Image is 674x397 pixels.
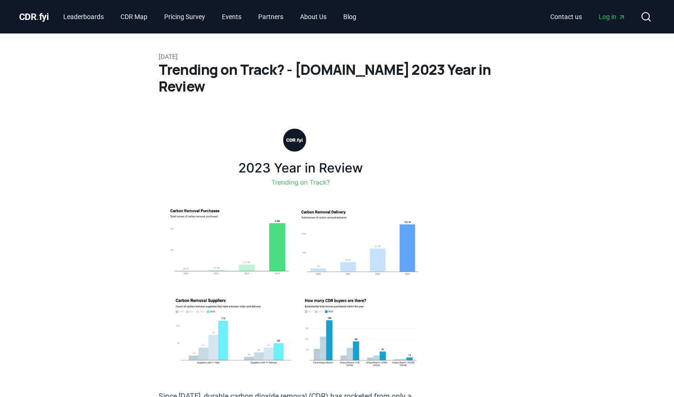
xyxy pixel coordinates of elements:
[591,8,633,25] a: Log in
[159,117,431,375] img: blog post image
[56,8,111,25] a: Leaderboards
[159,61,516,95] h1: Trending on Track? - [DOMAIN_NAME] 2023 Year in Review
[599,12,626,21] span: Log in
[19,10,49,23] a: CDR.fyi
[251,8,291,25] a: Partners
[543,8,589,25] a: Contact us
[113,8,155,25] a: CDR Map
[293,8,334,25] a: About Us
[159,52,516,61] p: [DATE]
[336,8,364,25] a: Blog
[36,11,39,22] span: .
[543,8,633,25] nav: Main
[56,8,364,25] nav: Main
[19,11,49,22] span: CDR fyi
[214,8,249,25] a: Events
[157,8,213,25] a: Pricing Survey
